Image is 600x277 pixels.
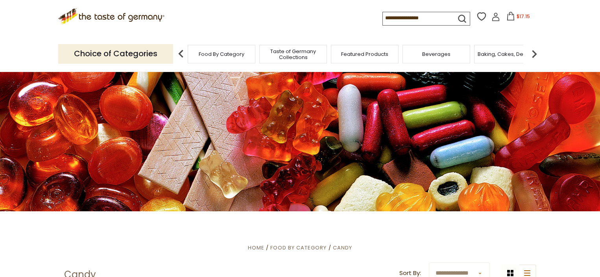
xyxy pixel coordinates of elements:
button: $17.15 [502,12,535,24]
a: Taste of Germany Collections [262,48,325,60]
a: Candy [333,244,352,251]
span: $17.15 [517,13,530,20]
img: previous arrow [173,46,189,62]
a: Home [248,244,264,251]
a: Baking, Cakes, Desserts [478,51,539,57]
a: Beverages [422,51,450,57]
p: Choice of Categories [58,44,173,63]
a: Food By Category [199,51,244,57]
img: next arrow [526,46,542,62]
a: Featured Products [341,51,388,57]
a: Food By Category [270,244,327,251]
